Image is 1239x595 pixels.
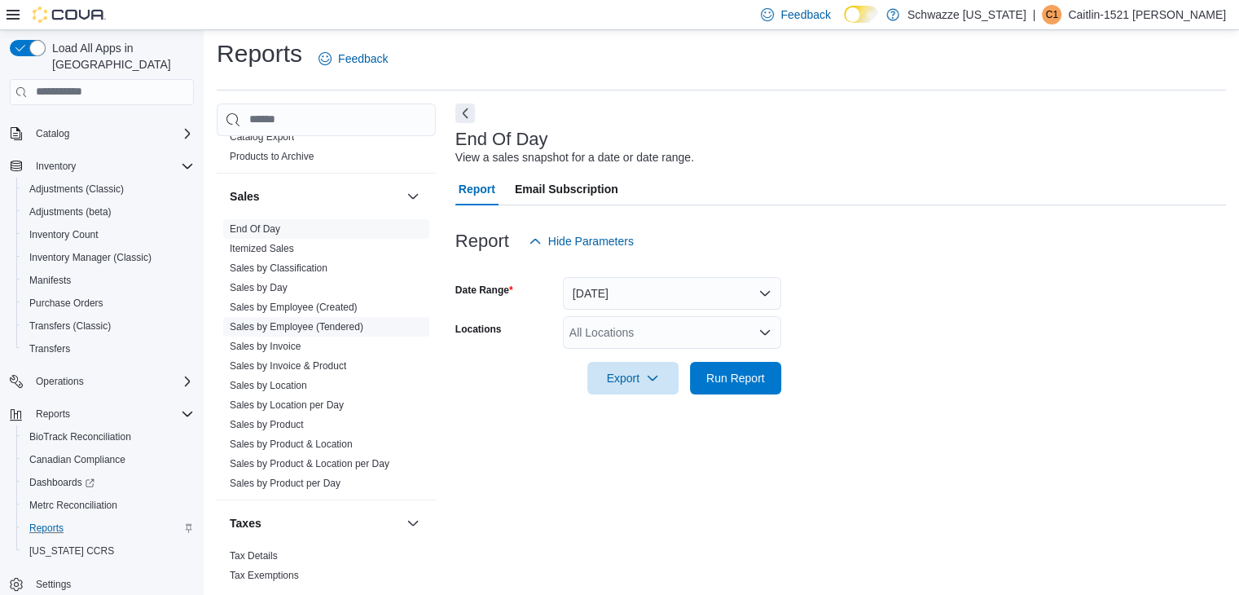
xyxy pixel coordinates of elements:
[230,569,299,582] span: Tax Exemptions
[29,372,90,391] button: Operations
[23,473,101,492] a: Dashboards
[230,131,294,143] a: Catalog Export
[217,37,302,70] h1: Reports
[455,323,502,336] label: Locations
[16,223,200,246] button: Inventory Count
[23,316,194,336] span: Transfers (Classic)
[230,282,288,293] a: Sales by Day
[23,473,194,492] span: Dashboards
[3,122,200,145] button: Catalog
[23,225,194,245] span: Inventory Count
[230,379,307,392] span: Sales by Location
[230,419,304,430] a: Sales by Product
[29,430,131,443] span: BioTrack Reconciliation
[230,515,261,531] h3: Taxes
[907,5,1026,24] p: Schwazze [US_STATE]
[23,450,194,469] span: Canadian Compliance
[230,550,278,562] a: Tax Details
[230,223,280,236] span: End Of Day
[23,179,130,199] a: Adjustments (Classic)
[29,453,125,466] span: Canadian Compliance
[230,380,307,391] a: Sales by Location
[587,362,679,394] button: Export
[29,372,194,391] span: Operations
[29,183,124,196] span: Adjustments (Classic)
[230,242,294,255] span: Itemized Sales
[36,160,76,173] span: Inventory
[16,517,200,540] button: Reports
[230,281,288,294] span: Sales by Day
[230,321,363,333] a: Sales by Employee (Tendered)
[217,546,436,592] div: Taxes
[230,438,353,451] span: Sales by Product & Location
[230,458,389,469] a: Sales by Product & Location per Day
[230,341,301,352] a: Sales by Invoice
[455,231,509,251] h3: Report
[230,570,299,581] a: Tax Exemptions
[230,359,346,372] span: Sales by Invoice & Product
[455,284,513,297] label: Date Range
[1046,5,1058,24] span: C1
[29,274,71,287] span: Manifests
[230,439,353,450] a: Sales by Product & Location
[563,277,781,310] button: [DATE]
[23,271,194,290] span: Manifests
[23,225,105,245] a: Inventory Count
[16,494,200,517] button: Metrc Reconciliation
[16,315,200,337] button: Transfers (Classic)
[3,155,200,178] button: Inventory
[23,179,194,199] span: Adjustments (Classic)
[23,271,77,290] a: Manifests
[29,297,103,310] span: Purchase Orders
[23,293,110,313] a: Purchase Orders
[46,40,194,73] span: Load All Apps in [GEOGRAPHIC_DATA]
[23,541,194,561] span: Washington CCRS
[29,124,194,143] span: Catalog
[1033,5,1036,24] p: |
[312,42,394,75] a: Feedback
[16,246,200,269] button: Inventory Manager (Classic)
[23,316,117,336] a: Transfers (Classic)
[16,471,200,494] a: Dashboards
[16,178,200,201] button: Adjustments (Classic)
[23,496,124,515] a: Metrc Reconciliation
[217,127,436,173] div: Products
[29,404,77,424] button: Reports
[29,342,70,355] span: Transfers
[33,7,106,23] img: Cova
[23,339,77,359] a: Transfers
[16,540,200,562] button: [US_STATE] CCRS
[515,173,618,205] span: Email Subscription
[23,541,121,561] a: [US_STATE] CCRS
[522,225,640,258] button: Hide Parameters
[29,228,99,241] span: Inventory Count
[29,544,114,558] span: [US_STATE] CCRS
[230,549,278,562] span: Tax Details
[230,262,327,275] span: Sales by Classification
[230,151,314,162] a: Products to Archive
[403,513,423,533] button: Taxes
[230,188,260,205] h3: Sales
[230,399,344,412] span: Sales by Location per Day
[230,340,301,353] span: Sales by Invoice
[29,575,77,594] a: Settings
[230,418,304,431] span: Sales by Product
[29,574,194,594] span: Settings
[23,518,194,538] span: Reports
[1042,5,1061,24] div: Caitlin-1521 Noll
[459,173,495,205] span: Report
[23,496,194,515] span: Metrc Reconciliation
[548,233,634,249] span: Hide Parameters
[403,187,423,206] button: Sales
[706,370,765,386] span: Run Report
[455,149,694,166] div: View a sales snapshot for a date or date range.
[29,124,76,143] button: Catalog
[230,150,314,163] span: Products to Archive
[690,362,781,394] button: Run Report
[844,23,845,24] span: Dark Mode
[1068,5,1226,24] p: Caitlin-1521 [PERSON_NAME]
[230,301,358,314] span: Sales by Employee (Created)
[230,302,358,313] a: Sales by Employee (Created)
[230,243,294,254] a: Itemized Sales
[230,223,280,235] a: End Of Day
